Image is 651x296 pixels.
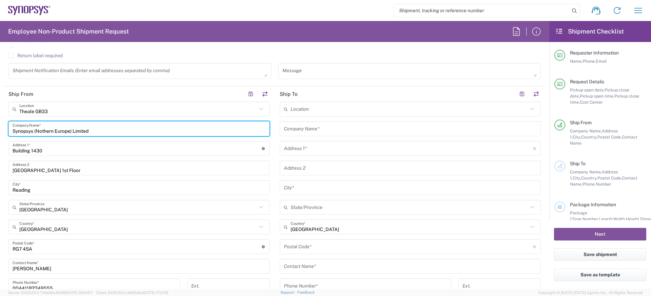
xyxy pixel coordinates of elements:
span: Package 1: [570,210,587,221]
span: Phone Number [583,182,611,187]
span: Country, [581,175,597,181]
span: Copyright © [DATE]-[DATE] Agistix Inc., All Rights Reserved [538,290,643,296]
button: Save shipment [554,248,646,261]
span: Number, [583,216,599,221]
span: Type, [572,216,583,221]
input: Shipment, tracking or reference number [394,4,570,17]
span: Height, [626,216,640,221]
span: City, [573,175,581,181]
span: Request Details [570,79,604,84]
span: Postal Code, [597,175,622,181]
span: Client: 2025.20.0-e640dba [96,291,169,295]
a: Feedback [297,290,315,294]
span: Pickup open date, [570,87,605,92]
h2: Ship To [280,91,298,98]
span: Ship From [570,120,592,125]
span: Company Name, [570,128,602,133]
span: Server: 2025.20.0-734e5bc92d9 [8,291,93,295]
h2: Shipment Checklist [555,27,624,36]
span: Package Information [570,202,616,207]
h2: Ship From [8,91,33,98]
button: Next [554,228,646,240]
span: Cost Center [580,100,603,105]
span: Ship To [570,161,586,166]
h2: Employee Non-Product Shipment Request [8,27,129,36]
label: Return label required [8,53,63,58]
span: Company Name, [570,169,602,174]
span: Width, [613,216,626,221]
span: Pickup open time, [580,93,614,99]
a: Support [280,290,297,294]
span: City, [573,134,581,140]
span: Email [596,59,607,64]
button: Save as template [554,269,646,281]
span: Postal Code, [597,134,622,140]
span: Name, [570,59,583,64]
span: Requester Information [570,50,619,56]
span: [DATE] 09:51:07 [65,291,93,295]
span: [DATE] 17:21:12 [143,291,169,295]
span: Country, [581,134,597,140]
span: Length, [599,216,613,221]
span: Phone, [583,59,596,64]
